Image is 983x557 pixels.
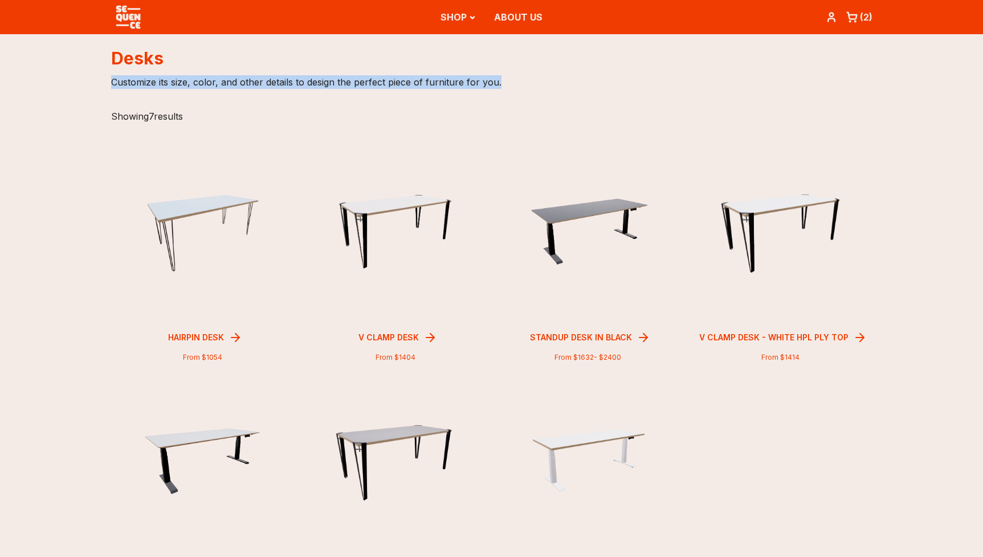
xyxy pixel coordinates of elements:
h3: Hairpin Desk [164,327,229,348]
h3: V Clamp Desk [354,327,423,348]
span: - $ 2400 [594,353,621,361]
img: prd [716,190,845,275]
a: prdHairpin DeskFrom $1054 [111,141,295,362]
a: prdV Clamp Desk - white HPL ply topFrom $1414 [689,141,872,362]
div: ( 2 ) [860,10,872,24]
h4: Showing 7 results [111,109,872,123]
p: From $ 1632 [496,353,680,362]
button: SHOP [440,1,476,33]
p: From $ 1054 [111,353,295,362]
p: From $ 1414 [689,353,872,362]
p: From $ 1404 [304,353,487,362]
img: prd [138,422,267,504]
h3: Standup Desk in Black [525,327,637,348]
img: prd [524,424,652,502]
p: Customize its size, color, and other details to design the perfect piece of furniture for you. [111,68,872,96]
img: prd [331,193,460,274]
a: prdV Clamp DeskFrom $1404 [304,141,487,362]
img: prd [331,421,460,504]
img: prd [138,193,267,273]
a: ABOUT US [494,11,543,23]
a: prdStandup Desk in BlackFrom $1632- $2400 [496,141,680,362]
h4: desks [111,48,872,68]
h3: V Clamp Desk - white HPL ply top [695,327,853,348]
img: prd [524,192,652,274]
